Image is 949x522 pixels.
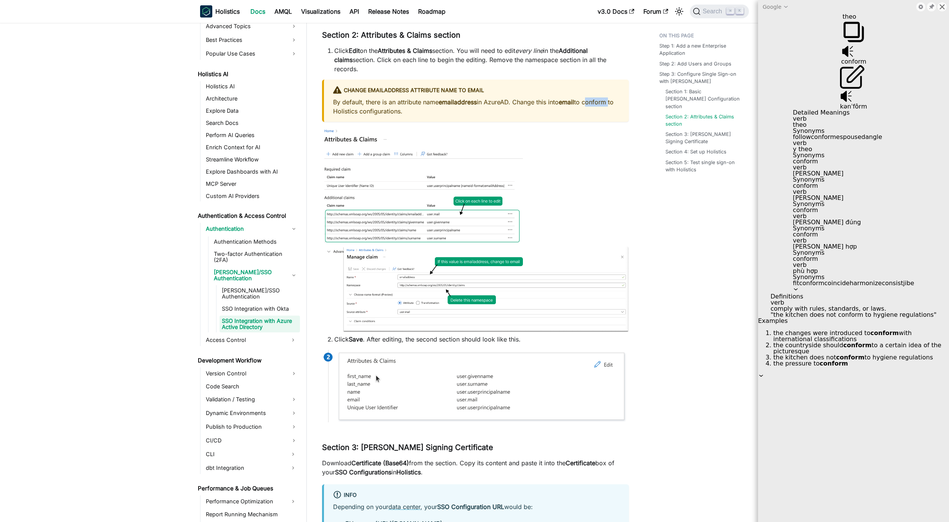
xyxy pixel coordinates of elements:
[351,459,409,467] strong: Certificate (Base64)
[333,86,620,96] div: Change emailaddress attribute name to email
[270,5,297,18] a: AMQL
[246,5,270,18] a: Docs
[322,30,629,40] h3: Section 2: Attributes & Claims section
[212,267,300,284] a: [PERSON_NAME]/SSO Authentication
[204,142,300,153] a: Enrich Context for AI
[200,5,240,18] a: HolisticsHolistics
[204,462,286,474] a: dbt Integration
[286,448,300,460] button: Expand sidebar category 'CLI'
[204,434,300,447] a: CI/CD
[204,448,286,460] a: CLI
[220,316,300,332] a: SSO Integration with Azure Active Directory
[736,8,744,14] kbd: K
[665,113,741,128] a: Section 2: Attributes & Claims section
[333,502,620,511] p: Depending on your , your would be:
[639,5,673,18] a: Forum
[200,5,212,18] img: Holistics
[204,48,300,60] a: Popular Use Cases
[345,5,364,18] a: API
[439,98,477,106] strong: emailaddress
[349,47,360,54] strong: Edit
[726,8,734,14] kbd: ⌘
[414,5,450,18] a: Roadmap
[297,5,345,18] a: Visualizations
[364,5,414,18] a: Release Notes
[204,81,300,92] a: Holistics AI
[204,118,300,128] a: Search Docs
[204,495,286,508] a: Performance Optimization
[673,5,685,18] button: Switch between dark and light mode (currently light mode)
[204,334,286,346] a: Access Control
[388,503,420,511] a: data center
[196,211,300,221] a: Authentication & Access Control
[212,249,300,265] a: Two-factor Authentication (2FA)
[220,303,300,314] a: SSO Integration with Okta
[204,421,300,433] a: Publish to Production
[204,154,300,165] a: Streamline Workflow
[220,285,300,302] a: [PERSON_NAME]/SSO Authentication
[665,131,741,145] a: Section 3: [PERSON_NAME] Signing Certificate
[690,5,749,18] button: Search (Command+K)
[334,335,629,344] li: Click . After editing, the second section should look like this.
[212,236,300,247] a: Authentication Methods
[566,459,595,467] strong: Certificate
[437,503,504,511] strong: SSO Configuration URL
[204,166,300,177] a: Explore Dashboards with AI
[192,23,307,522] nav: Docs sidebar
[204,34,300,46] a: Best Practices
[204,393,300,405] a: Validation / Testing
[286,334,300,346] button: Expand sidebar category 'Access Control'
[593,5,639,18] a: v3.0 Docs
[333,490,620,500] div: info
[196,355,300,366] a: Development Workflow
[204,223,300,235] a: Authentication
[204,93,300,104] a: Architecture
[659,70,744,85] a: Step 3: Configure Single Sign-on with [PERSON_NAME]
[196,483,300,494] a: Performance & Job Queues
[335,468,391,476] strong: SSO Configurations
[334,46,629,73] li: Click on the section. You will need to edit in the section. Click on each line to begin the editi...
[659,60,731,67] a: Step 2: Add Users and Groups
[515,47,543,54] em: every line
[665,148,726,155] a: Section 4: Set up Holistics
[659,42,744,57] a: Step 1: Add a new Enterprise Application
[286,462,300,474] button: Expand sidebar category 'dbt Integration'
[322,458,629,477] p: Download from the section. Copy its content and paste it into the box of your in .
[333,97,620,116] p: By default, there is an attribute name in AzureAD. Change this into to conform to Holistics confi...
[396,468,421,476] strong: Holistics
[322,443,629,452] h3: Section 3: [PERSON_NAME] Signing Certificate
[204,179,300,189] a: MCP Server
[204,509,300,520] a: Report Running Mechanism
[349,335,363,343] strong: Save
[559,98,574,106] strong: email
[204,407,300,419] a: Dynamic Environments
[204,191,300,201] a: Custom AI Providers
[204,20,300,32] a: Advanced Topics
[204,130,300,140] a: Perform AI Queries
[701,8,727,15] span: Search
[378,47,432,54] strong: Attributes & Claims
[286,495,300,508] button: Expand sidebar category 'Performance Optimization'
[204,367,300,380] a: Version Control
[196,69,300,80] a: Holistics AI
[215,7,240,16] b: Holistics
[204,381,300,392] a: Code Search
[665,88,741,110] a: Section 1: Basic [PERSON_NAME] Configuration section
[665,159,741,173] a: Section 5: Test single sign-on with Holistics
[204,105,300,116] a: Explore Data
